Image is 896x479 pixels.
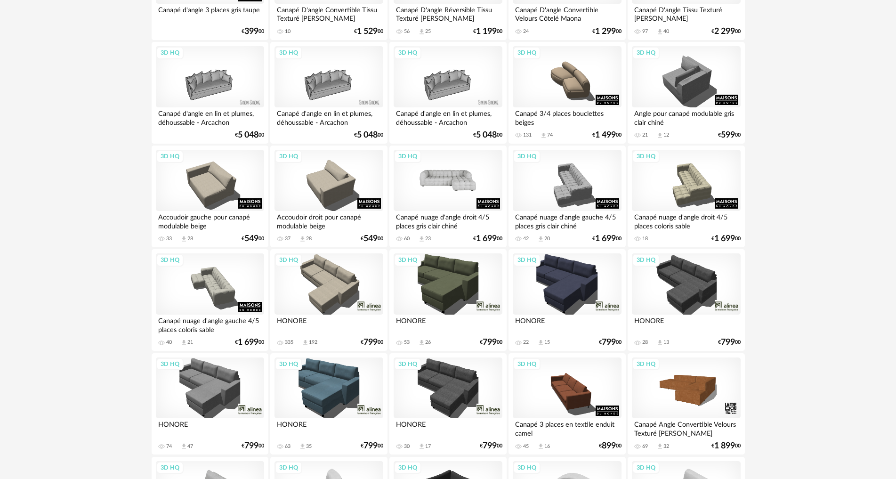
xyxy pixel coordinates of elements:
[476,28,497,35] span: 1 199
[721,132,735,138] span: 599
[595,235,616,242] span: 1 699
[632,315,740,333] div: HONORE
[663,28,669,35] div: 40
[632,418,740,437] div: Canapé Angle Convertible Velours Texturé [PERSON_NAME]
[156,211,264,230] div: Accoudoir gauche pour canapé modulable beige
[152,353,268,455] a: 3D HQ HONORE 74 Download icon 47 €79900
[357,28,378,35] span: 1 529
[602,443,616,449] span: 899
[473,132,502,138] div: € 00
[425,443,431,450] div: 17
[714,28,735,35] span: 2 299
[299,443,306,450] span: Download icon
[156,107,264,126] div: Canapé d'angle en lin et plumes, déhoussable - Arcachon
[270,42,387,144] a: 3D HQ Canapé d'angle en lin et plumes, déhoussable - Arcachon €5 04800
[394,315,502,333] div: HONORE
[721,339,735,346] span: 799
[389,353,506,455] a: 3D HQ HONORE 30 Download icon 17 €79900
[480,443,502,449] div: € 00
[394,211,502,230] div: Canapé nuage d'angle droit 4/5 places gris clair chiné
[394,254,421,266] div: 3D HQ
[285,235,291,242] div: 37
[632,462,660,474] div: 3D HQ
[166,339,172,346] div: 40
[632,107,740,126] div: Angle pour canapé modulable gris clair chiné
[711,443,741,449] div: € 00
[632,47,660,59] div: 3D HQ
[394,4,502,23] div: Canapé D'angle Réversible Tissu Texturé [PERSON_NAME]
[632,254,660,266] div: 3D HQ
[180,443,187,450] span: Download icon
[523,28,529,35] div: 24
[235,339,264,346] div: € 00
[363,443,378,449] span: 799
[187,443,193,450] div: 47
[363,339,378,346] span: 799
[544,235,550,242] div: 20
[418,235,425,243] span: Download icon
[592,28,622,35] div: € 00
[592,132,622,138] div: € 00
[354,132,383,138] div: € 00
[394,107,502,126] div: Canapé d'angle en lin et plumes, déhoussable - Arcachon
[156,315,264,333] div: Canapé nuage d'angle gauche 4/5 places coloris sable
[389,249,506,351] a: 3D HQ HONORE 53 Download icon 26 €79900
[483,443,497,449] span: 799
[599,339,622,346] div: € 00
[394,150,421,162] div: 3D HQ
[187,339,193,346] div: 21
[270,146,387,247] a: 3D HQ Accoudoir droit pour canapé modulable beige 37 Download icon 28 €54900
[656,443,663,450] span: Download icon
[275,358,302,370] div: 3D HQ
[663,339,669,346] div: 13
[663,132,669,138] div: 12
[244,235,258,242] span: 549
[656,132,663,139] span: Download icon
[642,235,648,242] div: 18
[480,339,502,346] div: € 00
[537,443,544,450] span: Download icon
[595,28,616,35] span: 1 299
[238,132,258,138] span: 5 048
[663,443,669,450] div: 32
[537,235,544,243] span: Download icon
[523,235,529,242] div: 42
[363,235,378,242] span: 549
[628,249,744,351] a: 3D HQ HONORE 28 Download icon 13 €79900
[242,28,264,35] div: € 00
[509,42,625,144] a: 3D HQ Canapé 3/4 places bouclettes beiges 131 Download icon 74 €1 49900
[306,235,312,242] div: 28
[389,42,506,144] a: 3D HQ Canapé d'angle en lin et plumes, déhoussable - Arcachon €5 04800
[156,254,184,266] div: 3D HQ
[632,150,660,162] div: 3D HQ
[547,132,553,138] div: 74
[537,339,544,346] span: Download icon
[156,462,184,474] div: 3D HQ
[711,235,741,242] div: € 00
[418,28,425,35] span: Download icon
[513,107,621,126] div: Canapé 3/4 places bouclettes beiges
[632,358,660,370] div: 3D HQ
[361,339,383,346] div: € 00
[513,462,541,474] div: 3D HQ
[389,146,506,247] a: 3D HQ Canapé nuage d'angle droit 4/5 places gris clair chiné 60 Download icon 23 €1 69900
[632,211,740,230] div: Canapé nuage d'angle droit 4/5 places coloris sable
[592,235,622,242] div: € 00
[180,235,187,243] span: Download icon
[242,235,264,242] div: € 00
[513,47,541,59] div: 3D HQ
[425,235,431,242] div: 23
[270,249,387,351] a: 3D HQ HONORE 335 Download icon 192 €79900
[152,42,268,144] a: 3D HQ Canapé d'angle en lin et plumes, déhoussable - Arcachon €5 04800
[473,28,502,35] div: € 00
[476,235,497,242] span: 1 699
[285,339,293,346] div: 335
[187,235,193,242] div: 28
[394,462,421,474] div: 3D HQ
[656,28,663,35] span: Download icon
[540,132,547,139] span: Download icon
[513,150,541,162] div: 3D HQ
[425,28,431,35] div: 25
[418,339,425,346] span: Download icon
[156,418,264,437] div: HONORE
